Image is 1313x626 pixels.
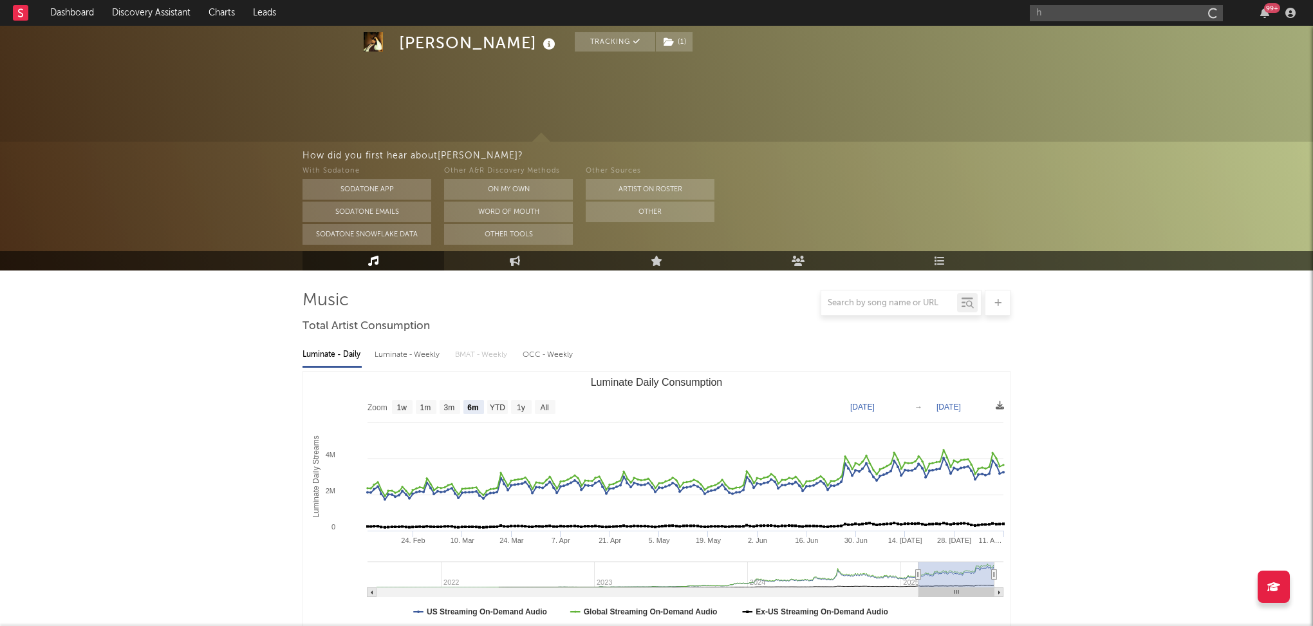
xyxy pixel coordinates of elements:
[326,487,335,495] text: 2M
[517,403,525,412] text: 1y
[303,164,431,179] div: With Sodatone
[1260,8,1269,18] button: 99+
[326,451,335,459] text: 4M
[586,202,714,222] button: Other
[748,536,767,544] text: 2. Jun
[499,536,524,544] text: 24. Mar
[467,403,478,412] text: 6m
[540,403,548,412] text: All
[978,536,1001,544] text: 11. A…
[303,148,1313,164] div: How did you first hear about [PERSON_NAME] ?
[331,523,335,531] text: 0
[586,179,714,200] button: Artist on Roster
[586,164,714,179] div: Other Sources
[915,403,922,412] text: →
[850,403,875,412] text: [DATE]
[444,164,573,179] div: Other A&R Discovery Methods
[303,202,431,222] button: Sodatone Emails
[821,298,957,308] input: Search by song name or URL
[401,536,425,544] text: 24. Feb
[599,536,621,544] text: 21. Apr
[575,32,655,52] button: Tracking
[444,202,573,222] button: Word Of Mouth
[656,32,693,52] button: (1)
[444,403,455,412] text: 3m
[303,344,362,366] div: Luminate - Daily
[1030,5,1223,21] input: Search for artists
[444,179,573,200] button: On My Own
[591,377,723,388] text: Luminate Daily Consumption
[368,403,387,412] text: Zoom
[444,224,573,245] button: Other Tools
[696,536,722,544] text: 19. May
[451,536,475,544] text: 10. Mar
[397,403,407,412] text: 1w
[888,536,922,544] text: 14. [DATE]
[375,344,442,366] div: Luminate - Weekly
[844,536,868,544] text: 30. Jun
[937,536,971,544] text: 28. [DATE]
[312,435,321,517] text: Luminate Daily Streams
[756,607,888,616] text: Ex-US Streaming On-Demand Audio
[795,536,818,544] text: 16. Jun
[420,403,431,412] text: 1m
[490,403,505,412] text: YTD
[303,319,430,334] span: Total Artist Consumption
[399,32,559,53] div: [PERSON_NAME]
[427,607,547,616] text: US Streaming On-Demand Audio
[1264,3,1280,13] div: 99 +
[584,607,718,616] text: Global Streaming On-Demand Audio
[649,536,671,544] text: 5. May
[303,224,431,245] button: Sodatone Snowflake Data
[655,32,693,52] span: ( 1 )
[303,179,431,200] button: Sodatone App
[936,403,961,412] text: [DATE]
[523,344,574,366] div: OCC - Weekly
[552,536,570,544] text: 7. Apr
